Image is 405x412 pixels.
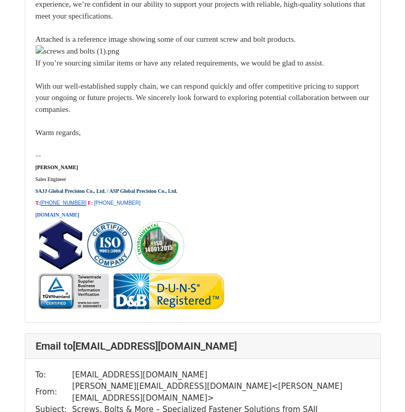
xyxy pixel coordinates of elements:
[94,200,140,206] a: [PHONE_NUMBER]
[353,362,405,412] div: 聊天小工具
[72,369,370,381] td: [EMAIL_ADDRESS][DOMAIN_NAME]
[85,220,135,270] img: 0cjcYMjIjtvfo1oHJ1p9-fe8xm01jwYKGnoImMqAGqqLjrPMINvUqvN0Lvbt01FyI_PfLGPVFvOrnPfhzFwpor1uFvFUJz7JK...
[88,200,92,206] span: F:
[135,221,184,271] img: Ld65RH9Vns52j8umYgh5rFCk_paDa7fyjxPxjdKtpCbDlZyf4h6Dt0mj4eopjUOwFPtu9iMcy0vTN63z7A_CHAp5PWGZd0sfs...
[36,381,72,404] td: From:
[36,176,67,182] span: Sales Engineer
[36,164,78,170] font: [PERSON_NAME]
[36,369,72,381] td: To:
[36,200,40,206] span: T:
[36,209,79,218] a: [DOMAIN_NAME]
[36,188,177,194] font: SAJJ Global Precision Co., Ltd. / ASP Global Precision Co., Ltd.
[40,200,87,206] a: [PHONE_NUMBER]
[36,151,42,160] span: --
[36,212,79,218] font: [DOMAIN_NAME]
[72,381,370,404] td: [PERSON_NAME][EMAIL_ADDRESS][DOMAIN_NAME] < [PERSON_NAME][EMAIL_ADDRESS][DOMAIN_NAME] >
[36,45,120,57] img: screws and bolts (1).png
[36,271,227,312] img: GS06yaTj-ooPfDGUEPC2aA-2mwO7ZMDvtF9WnfmtD2XigvOauL1aTg60Gex-5BmsTz7EVBCklWtEO1vysrJ4-apzgMD6_JtW1...
[353,362,405,412] iframe: Chat Widget
[36,340,370,352] h4: Email to [EMAIL_ADDRESS][DOMAIN_NAME]
[36,220,85,270] img: 5aQhh2hqNrClIdVJ0BlipPJ3LWt5oJ6Z57ydm1uMXGxz0n5iLutEcveGbXvv8zo6vmAUyJ_mB3qBDJytBY0nKDoTPCGlWCjJz...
